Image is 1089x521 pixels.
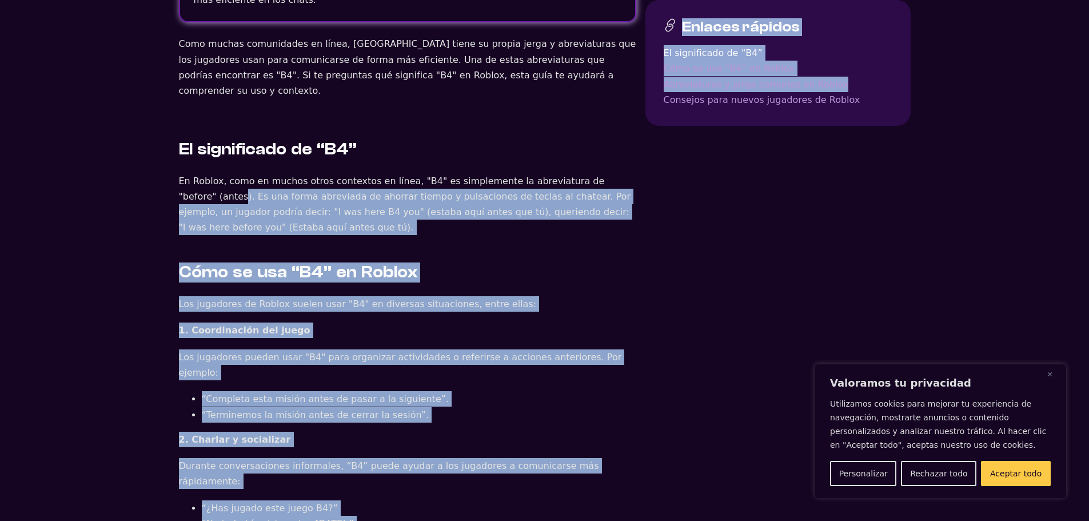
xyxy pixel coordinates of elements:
div: Valoramos tu privacidad [815,364,1066,498]
font: Utilizamos cookies para mejorar tu experiencia de navegación, mostrarte anuncios o contenido pers... [830,399,1046,450]
button: Cerca [1047,367,1061,381]
font: Cómo se usa “B4” en Roblox [179,263,418,281]
button: Personalizar [830,461,896,486]
font: Rechazar todo [910,469,968,478]
font: “Completa esta misión antes de pasar a la siguiente”. [202,393,449,404]
font: Valoramos tu privacidad [830,377,971,389]
font: “Terminemos la misión antes de cerrar la sesión”. [202,409,429,420]
nav: Tabla de contenido [664,45,892,108]
font: Personalizar [839,469,888,478]
font: Durante conversaciones informales, “B4” puede ayudar a los jugadores a comunicarse más rápidamente: [179,460,599,487]
button: Rechazar todo [901,461,976,486]
font: El significado de “B4” [179,140,357,158]
a: Cómo se usa “B4” en Roblox [664,61,892,76]
font: “¿Has jugado este juego B4?” [202,503,338,514]
font: Los jugadores pueden usar "B4" para organizar actividades o referirse a acciones anteriores. Por ... [179,352,622,378]
font: Aceptar todo [990,469,1042,478]
font: En Roblox, como en muchos otros contextos en línea, "B4" es simplemente la abreviatura de "before... [179,176,631,233]
button: Aceptar todo [981,461,1051,486]
img: Cerca [1047,372,1052,377]
font: Enlaces rápidos [682,18,800,35]
font: 1. Coordinación del juego [179,325,310,336]
a: El significado de “B4” [664,45,892,61]
font: Los jugadores de Roblox suelen usar "B4" en diversas situaciones, entre ellas: [179,299,537,309]
a: Consejos para nuevos jugadores de Roblox [664,92,892,107]
font: Como muchas comunidades en línea, [GEOGRAPHIC_DATA] tiene su propia jerga y abreviaturas que los ... [179,38,636,96]
a: Abreviaturas y jerga comunes en Roblox [664,76,892,92]
font: 2. Charlar y socializar [179,434,291,445]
